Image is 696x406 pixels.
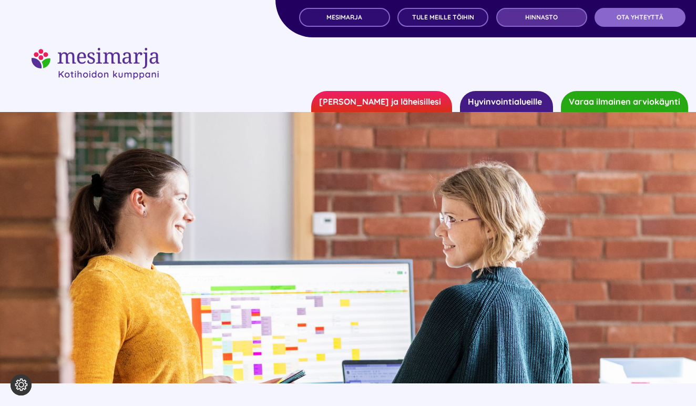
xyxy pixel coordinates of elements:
a: Varaa ilmainen arviokäynti [561,91,688,112]
a: Hyvinvointialueille [460,91,553,112]
a: Hinnasto [496,8,587,27]
span: MESIMARJA [326,14,362,21]
a: mesimarjasi [32,46,159,59]
span: TULE MEILLE TÖIHIN [412,14,474,21]
span: OTA YHTEYTTÄ [617,14,663,21]
button: Evästeasetukset [11,374,32,395]
a: MESIMARJA [299,8,390,27]
a: [PERSON_NAME] ja läheisillesi [311,91,452,112]
a: OTA YHTEYTTÄ [595,8,685,27]
span: Hinnasto [525,14,558,21]
a: TULE MEILLE TÖIHIN [397,8,488,27]
img: Mesimarjasi Kotihoidon kumppani [32,48,159,79]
